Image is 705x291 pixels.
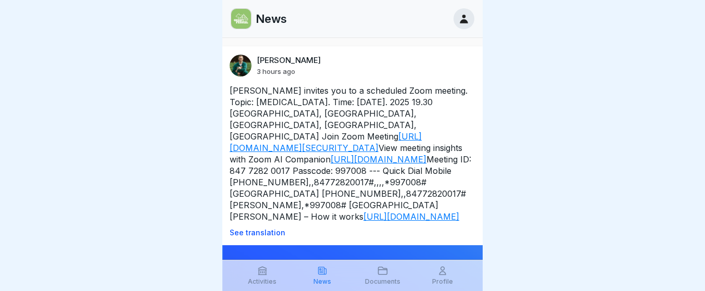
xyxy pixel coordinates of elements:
font: News [313,277,331,285]
font: Activities [248,277,276,285]
font: News [256,12,287,26]
img: aq92in6a1z2gyny1q72a15b4.png [231,9,251,29]
font: [PERSON_NAME] [257,55,321,65]
font: Documents [365,277,400,285]
font: [PERSON_NAME] invites you to a scheduled Zoom meeting. Topic: [MEDICAL_DATA]. Time: [DATE]. 2025 ... [230,85,470,142]
font: 3 hours ago [257,67,295,75]
font: See translation [230,228,285,237]
a: [URL][DOMAIN_NAME] [363,211,459,222]
font: Profile [432,277,453,285]
a: [URL][DOMAIN_NAME] [331,154,426,165]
